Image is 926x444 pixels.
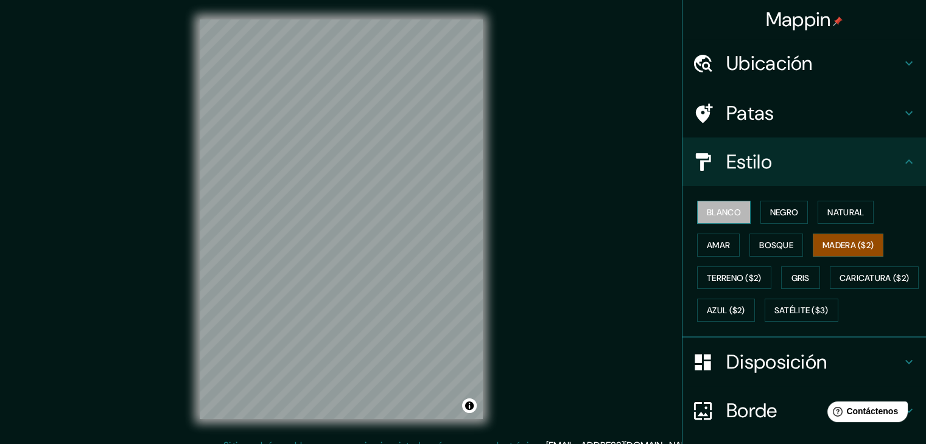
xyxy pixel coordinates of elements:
button: Amar [697,234,740,257]
div: Ubicación [682,39,926,88]
font: Terreno ($2) [707,272,762,283]
font: Madera ($2) [823,240,874,251]
canvas: Mapa [200,19,483,419]
font: Negro [770,207,799,218]
button: Negro [760,201,808,224]
button: Madera ($2) [813,234,883,257]
font: Amar [707,240,730,251]
div: Patas [682,89,926,137]
div: Estilo [682,137,926,186]
font: Natural [827,207,864,218]
font: Disposición [726,349,827,375]
button: Natural [818,201,874,224]
button: Bosque [749,234,803,257]
div: Borde [682,386,926,435]
font: Mappin [766,7,831,32]
font: Estilo [726,149,772,175]
font: Borde [726,398,777,423]
font: Patas [726,100,774,126]
font: Blanco [707,207,741,218]
div: Disposición [682,338,926,386]
font: Caricatura ($2) [840,272,910,283]
button: Activar o desactivar atribución [462,398,477,413]
font: Gris [791,272,810,283]
button: Satélite ($3) [765,299,838,322]
font: Azul ($2) [707,305,745,316]
button: Azul ($2) [697,299,755,322]
button: Gris [781,266,820,290]
iframe: Lanzador de widgets de ayuda [818,397,913,431]
font: Ubicación [726,50,813,76]
font: Bosque [759,240,793,251]
font: Satélite ($3) [774,305,829,316]
button: Blanco [697,201,751,224]
button: Terreno ($2) [697,266,771,290]
button: Caricatura ($2) [830,266,919,290]
img: pin-icon.png [833,16,843,26]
